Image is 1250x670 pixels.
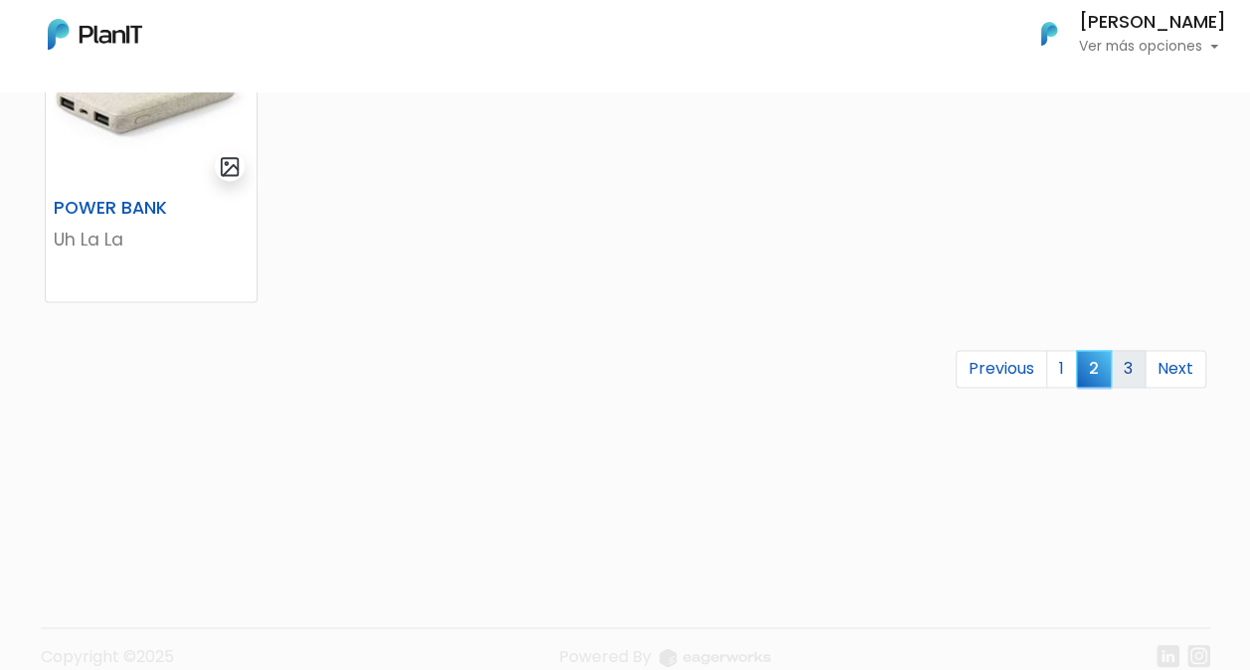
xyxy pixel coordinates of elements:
[1027,12,1071,56] img: PlanIt Logo
[219,155,242,178] img: gallery-light
[1015,8,1226,60] button: PlanIt Logo [PERSON_NAME] Ver más opciones
[1157,644,1179,667] img: linkedin-cc7d2dbb1a16aff8e18f147ffe980d30ddd5d9e01409788280e63c91fc390ff4.svg
[46,15,257,190] img: thumb_WhatsApp_Image_2025-06-21_at_11.38.19.jpeg
[48,19,142,50] img: PlanIt Logo
[1187,644,1210,667] img: instagram-7ba2a2629254302ec2a9470e65da5de918c9f3c9a63008f8abed3140a32961bf.svg
[102,19,286,58] div: ¿Necesitás ayuda?
[956,350,1047,388] a: Previous
[1079,14,1226,32] h6: [PERSON_NAME]
[45,14,258,302] a: gallery-light POWER BANK Uh La La
[559,644,651,667] span: translation missing: es.layouts.footer.powered_by
[1111,350,1146,388] a: 3
[54,227,249,252] p: Uh La La
[1076,350,1112,387] span: 2
[659,648,771,667] img: logo_eagerworks-044938b0bf012b96b195e05891a56339191180c2d98ce7df62ca656130a436fa.svg
[1046,350,1077,388] a: 1
[1145,350,1206,388] a: Next
[42,198,188,219] h6: POWER BANK
[1079,40,1226,54] p: Ver más opciones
